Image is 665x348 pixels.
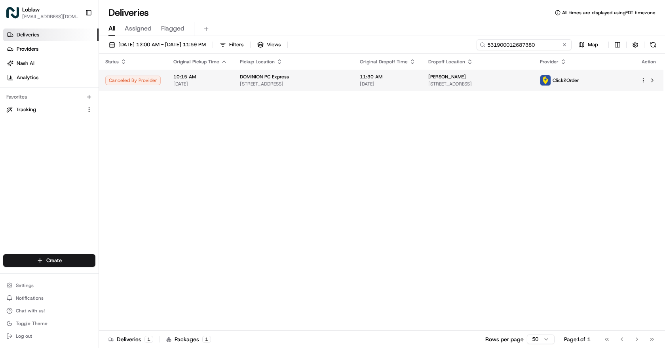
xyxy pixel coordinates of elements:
[173,74,227,80] span: 10:15 AM
[118,41,206,48] span: [DATE] 12:00 AM - [DATE] 11:59 PM
[240,59,275,65] span: Pickup Location
[17,46,38,53] span: Providers
[5,174,64,188] a: 📗Knowledge Base
[56,196,96,202] a: Powered byPylon
[575,39,602,50] button: Map
[3,331,95,342] button: Log out
[485,335,524,343] p: Rows per page
[477,39,572,50] input: Type to search
[8,32,144,44] p: Welcome 👋
[79,196,96,202] span: Pylon
[3,57,99,70] a: Nash AI
[105,39,209,50] button: [DATE] 12:00 AM - [DATE] 11:59 PM
[428,59,465,65] span: Dropoff Location
[46,257,62,264] span: Create
[72,123,89,129] span: [DATE]
[267,41,281,48] span: Views
[428,81,527,87] span: [STREET_ADDRESS]
[108,24,115,33] span: All
[173,59,219,65] span: Original Pickup Time
[16,177,61,185] span: Knowledge Base
[166,335,211,343] div: Packages
[360,74,416,80] span: 11:30 AM
[540,59,559,65] span: Provider
[17,76,31,90] img: 30910f29-0c51-41c2-b588-b76a93e9f242-bb38531d-bb28-43ab-8a58-cd2199b04601
[3,91,95,103] div: Favorites
[17,31,39,38] span: Deliveries
[125,24,152,33] span: Assigned
[64,174,130,188] a: 💻API Documentation
[68,144,71,150] span: •
[67,178,73,184] div: 💻
[216,39,247,50] button: Filters
[161,24,184,33] span: Flagged
[16,295,44,301] span: Notifications
[144,336,153,343] div: 1
[36,84,109,90] div: We're available if you need us!
[3,3,82,22] button: LoblawLoblaw[EMAIL_ADDRESS][DOMAIN_NAME]
[25,123,66,129] span: Loblaw 12 agents
[3,71,99,84] a: Analytics
[553,77,579,84] span: Click2Order
[75,177,127,185] span: API Documentation
[202,336,211,343] div: 1
[16,320,47,327] span: Toggle Theme
[648,39,659,50] button: Refresh
[240,81,347,87] span: [STREET_ADDRESS]
[8,137,21,149] img: Loblaw 12 agents
[562,10,655,16] span: All times are displayed using EDT timezone
[36,76,130,84] div: Start new chat
[8,103,51,109] div: Past conversations
[108,335,153,343] div: Deliveries
[25,144,66,150] span: Loblaw 12 agents
[105,59,119,65] span: Status
[22,6,40,13] button: Loblaw
[8,76,22,90] img: 1736555255976-a54dd68f-1ca7-489b-9aae-adbdc363a1c4
[22,13,79,20] button: [EMAIL_ADDRESS][DOMAIN_NAME]
[3,305,95,316] button: Chat with us!
[17,74,38,81] span: Analytics
[21,51,131,59] input: Clear
[6,106,83,113] a: Tracking
[254,39,284,50] button: Views
[16,333,32,339] span: Log out
[3,43,99,55] a: Providers
[135,78,144,87] button: Start new chat
[3,29,99,41] a: Deliveries
[8,8,24,24] img: Nash
[360,59,408,65] span: Original Dropoff Time
[360,81,416,87] span: [DATE]
[8,178,14,184] div: 📗
[428,74,466,80] span: [PERSON_NAME]
[16,282,34,289] span: Settings
[3,318,95,329] button: Toggle Theme
[240,74,289,80] span: DOMINION PC Express
[123,101,144,111] button: See all
[3,280,95,291] button: Settings
[68,123,71,129] span: •
[108,6,149,19] h1: Deliveries
[588,41,598,48] span: Map
[3,254,95,267] button: Create
[16,308,45,314] span: Chat with us!
[3,293,95,304] button: Notifications
[17,60,34,67] span: Nash AI
[173,81,227,87] span: [DATE]
[640,59,657,65] div: Action
[564,335,591,343] div: Page 1 of 1
[6,6,19,19] img: Loblaw
[229,41,243,48] span: Filters
[540,75,551,86] img: profile_click2order_cartwheel.png
[3,103,95,116] button: Tracking
[8,115,21,128] img: Loblaw 12 agents
[72,144,89,150] span: [DATE]
[16,106,36,113] span: Tracking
